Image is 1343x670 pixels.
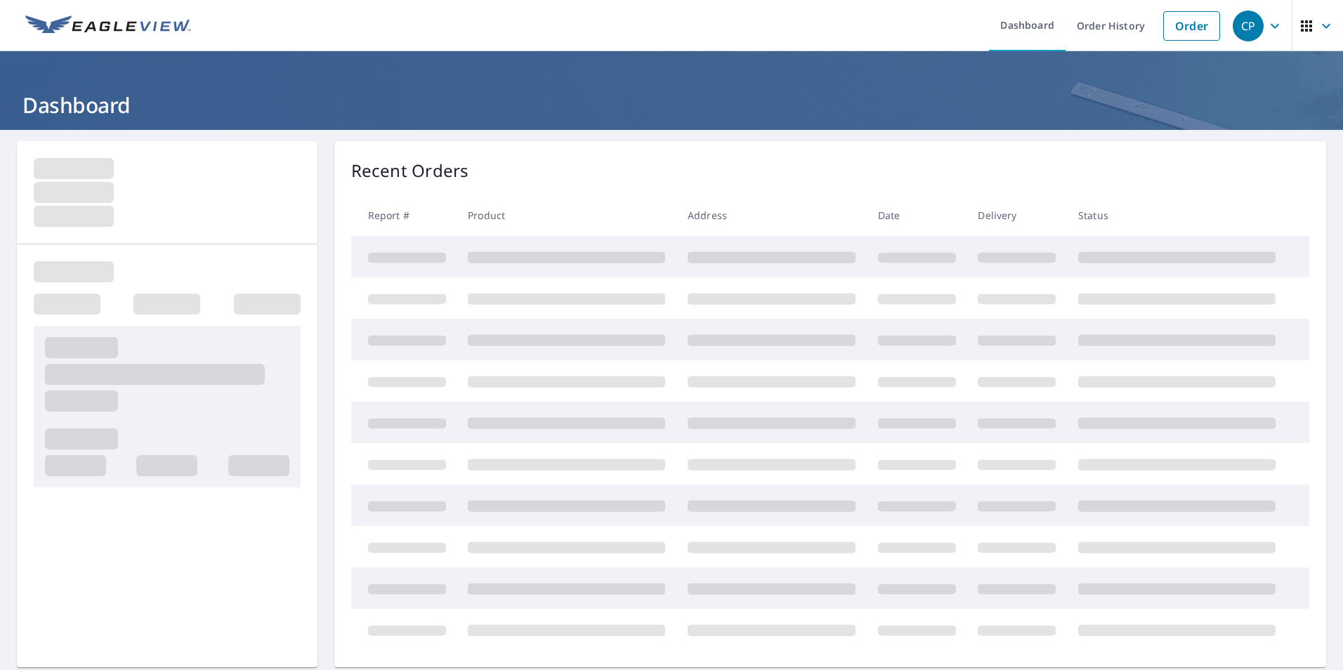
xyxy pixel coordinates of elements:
img: EV Logo [25,15,191,37]
h1: Dashboard [17,91,1326,119]
th: Delivery [967,195,1067,236]
th: Date [867,195,967,236]
th: Status [1067,195,1287,236]
p: Recent Orders [351,158,469,183]
div: CP [1233,11,1264,41]
a: Order [1163,11,1220,41]
th: Product [457,195,676,236]
th: Report # [351,195,457,236]
th: Address [676,195,867,236]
